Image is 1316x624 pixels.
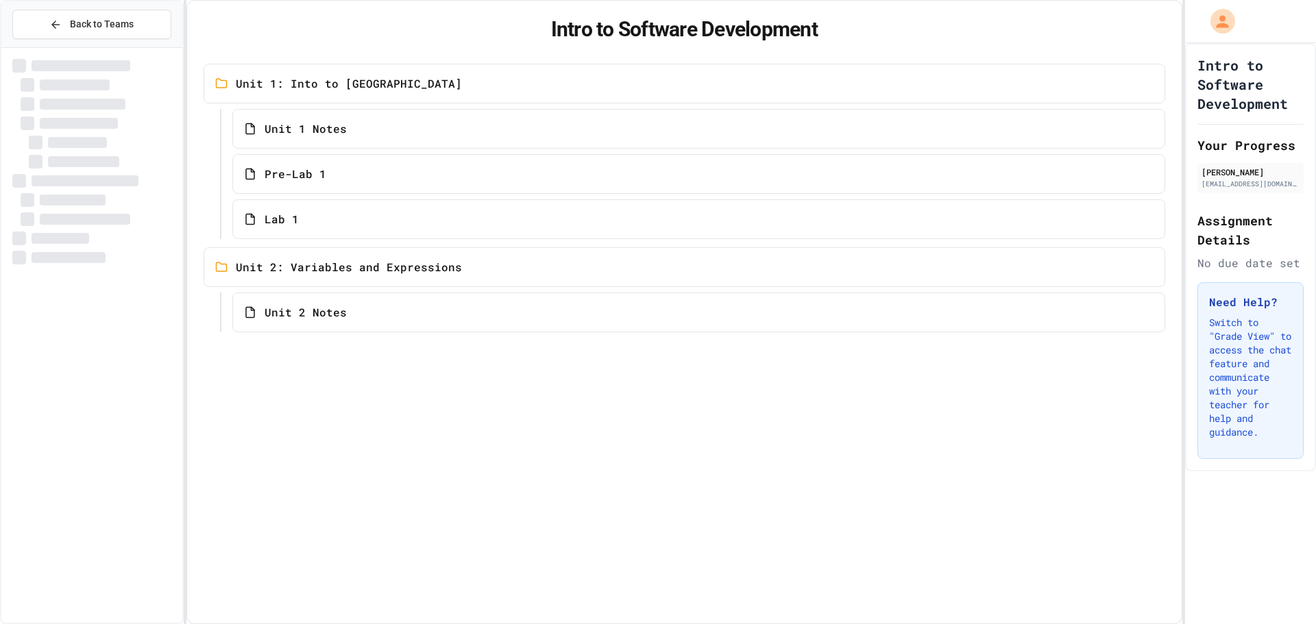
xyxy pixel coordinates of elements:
[232,199,1165,239] a: Lab 1
[1197,255,1304,271] div: No due date set
[70,17,134,32] span: Back to Teams
[265,211,299,227] span: Lab 1
[265,304,347,321] span: Unit 2 Notes
[265,121,347,137] span: Unit 1 Notes
[1209,294,1292,310] h3: Need Help?
[1197,136,1304,155] h2: Your Progress
[236,259,462,275] span: Unit 2: Variables and Expressions
[1197,55,1304,113] h1: Intro to Software Development
[12,10,171,39] button: Back to Teams
[232,292,1165,332] a: Unit 2 Notes
[204,17,1165,42] h1: Intro to Software Development
[1202,179,1300,189] div: [EMAIL_ADDRESS][DOMAIN_NAME]
[1209,316,1292,439] p: Switch to "Grade View" to access the chat feature and communicate with your teacher for help and ...
[1197,211,1304,249] h2: Assignment Details
[236,75,462,92] span: Unit 1: Into to [GEOGRAPHIC_DATA]
[232,154,1165,194] a: Pre-Lab 1
[232,109,1165,149] a: Unit 1 Notes
[1202,166,1300,178] div: [PERSON_NAME]
[1196,5,1239,37] div: My Account
[265,166,326,182] span: Pre-Lab 1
